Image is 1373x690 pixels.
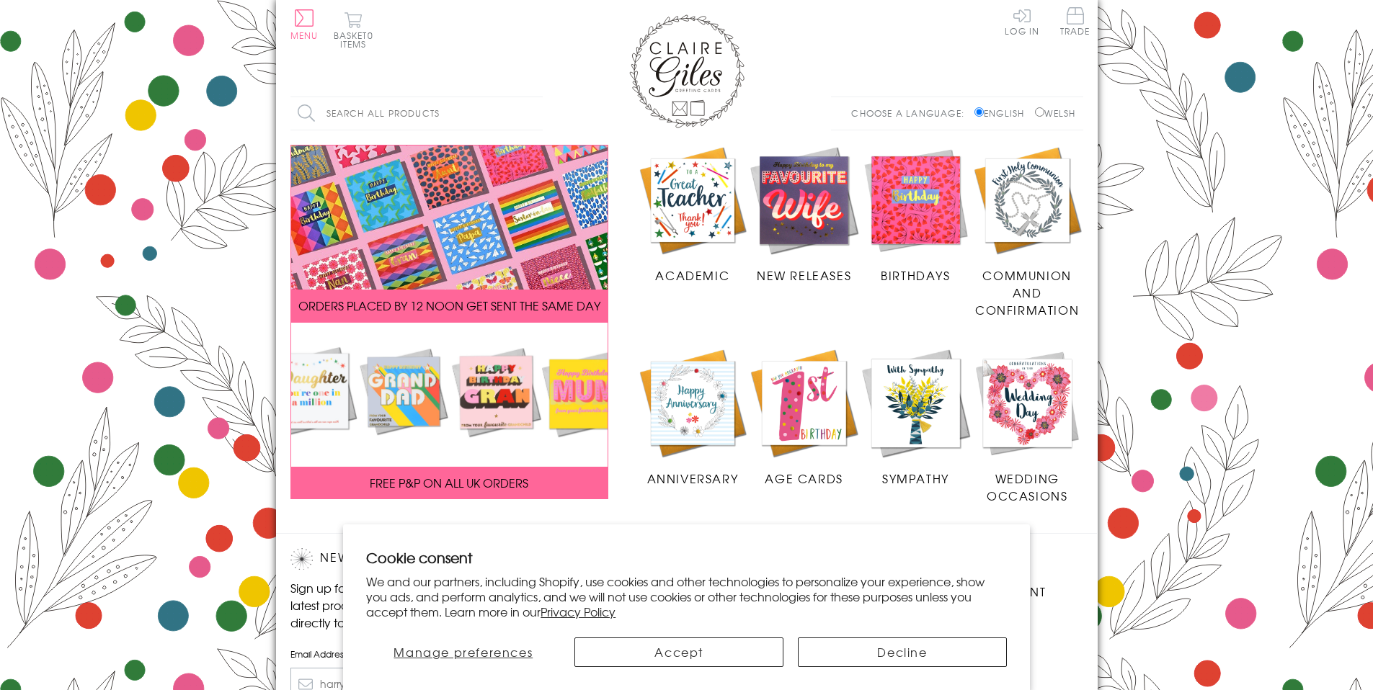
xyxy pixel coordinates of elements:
p: Choose a language: [851,107,972,120]
label: Email Address [290,648,536,660]
img: Claire Giles Greetings Cards [629,14,745,128]
span: Wedding Occasions [987,470,1067,504]
a: Academic [637,145,749,284]
span: Birthdays [881,266,950,284]
a: Wedding Occasions [972,347,1083,504]
span: Academic [655,266,729,284]
label: English [974,107,1031,120]
span: 0 items [340,29,373,50]
p: Sign up for our newsletter to receive the latest product launches, news and offers directly to yo... [290,579,536,631]
button: Decline [798,637,1007,667]
h2: Cookie consent [366,547,1007,568]
a: Communion and Confirmation [972,145,1083,319]
a: Anniversary [637,347,749,487]
span: Sympathy [882,470,949,487]
a: Privacy Policy [541,603,616,620]
a: Log In [1005,7,1039,35]
button: Manage preferences [366,637,560,667]
span: New Releases [757,266,851,284]
a: Birthdays [860,145,972,284]
input: Search all products [290,97,543,130]
span: Communion and Confirmation [975,266,1079,318]
a: Sympathy [860,347,972,487]
span: Trade [1060,7,1090,35]
button: Accept [574,637,783,667]
p: We and our partners, including Shopify, use cookies and other technologies to personalize your ex... [366,574,1007,619]
label: Welsh [1035,107,1076,120]
h2: Newsletter [290,548,536,570]
span: Age Cards [765,470,843,487]
input: Search [528,97,543,130]
span: ORDERS PLACED BY 12 NOON GET SENT THE SAME DAY [298,297,600,314]
button: Menu [290,9,319,40]
a: New Releases [748,145,860,284]
span: Menu [290,29,319,42]
span: Manage preferences [394,643,533,660]
button: Basket0 items [334,12,373,48]
a: Age Cards [748,347,860,487]
input: Welsh [1035,107,1044,117]
input: English [974,107,984,117]
span: FREE P&P ON ALL UK ORDERS [370,474,528,491]
span: Anniversary [647,470,739,487]
a: Trade [1060,7,1090,38]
